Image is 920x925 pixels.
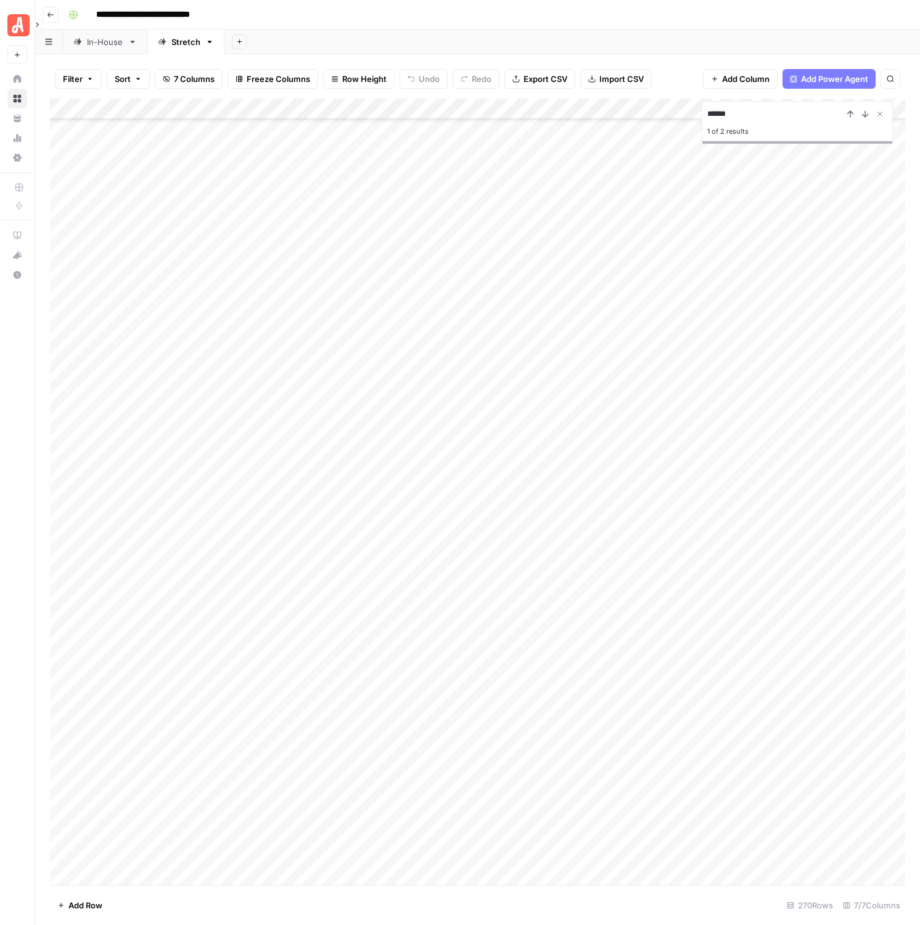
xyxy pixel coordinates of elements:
button: Add Power Agent [782,69,876,89]
button: 7 Columns [155,69,223,89]
button: Workspace: Angi [7,10,27,41]
button: Filter [55,69,102,89]
div: Stretch [171,36,200,48]
a: Usage [7,128,27,148]
div: 270 Rows [782,895,838,915]
div: 7/7 Columns [838,895,905,915]
a: In-House [63,30,147,54]
button: Export CSV [504,69,575,89]
button: Undo [400,69,448,89]
span: Add Column [722,73,770,85]
span: Freeze Columns [247,73,310,85]
div: 1 of 2 results [707,124,887,139]
img: Angi Logo [7,14,30,36]
span: Add Power Agent [801,73,868,85]
button: Sort [107,69,150,89]
button: Add Row [50,895,110,915]
button: Import CSV [580,69,652,89]
a: AirOps Academy [7,226,27,245]
div: In-House [87,36,123,48]
button: Next Result [858,107,873,121]
a: Settings [7,148,27,168]
span: Filter [63,73,83,85]
div: What's new? [8,246,27,264]
span: Add Row [68,899,102,911]
button: What's new? [7,245,27,265]
button: Row Height [323,69,395,89]
button: Help + Support [7,265,27,285]
span: Undo [419,73,440,85]
button: Freeze Columns [228,69,318,89]
span: 7 Columns [174,73,215,85]
a: Home [7,69,27,89]
span: Redo [472,73,491,85]
button: Add Column [703,69,778,89]
span: Import CSV [599,73,644,85]
a: Browse [7,89,27,108]
span: Sort [115,73,131,85]
a: Stretch [147,30,224,54]
span: Export CSV [524,73,567,85]
a: Your Data [7,108,27,128]
button: Previous Result [843,107,858,121]
span: Row Height [342,73,387,85]
button: Redo [453,69,499,89]
button: Close Search [873,107,887,121]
